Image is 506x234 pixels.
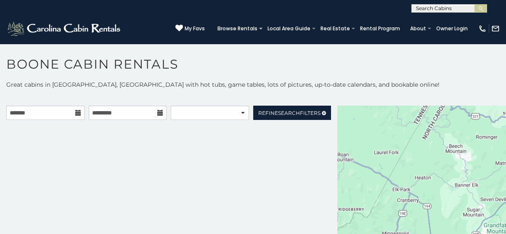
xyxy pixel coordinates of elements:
[491,24,500,33] img: mail-regular-white.png
[432,23,472,35] a: Owner Login
[6,20,123,37] img: White-1-2.png
[316,23,354,35] a: Real Estate
[253,106,331,120] a: RefineSearchFilters
[185,25,205,32] span: My Favs
[175,24,205,33] a: My Favs
[278,110,300,116] span: Search
[406,23,430,35] a: About
[258,110,321,116] span: Refine Filters
[478,24,487,33] img: phone-regular-white.png
[263,23,315,35] a: Local Area Guide
[356,23,404,35] a: Rental Program
[213,23,262,35] a: Browse Rentals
